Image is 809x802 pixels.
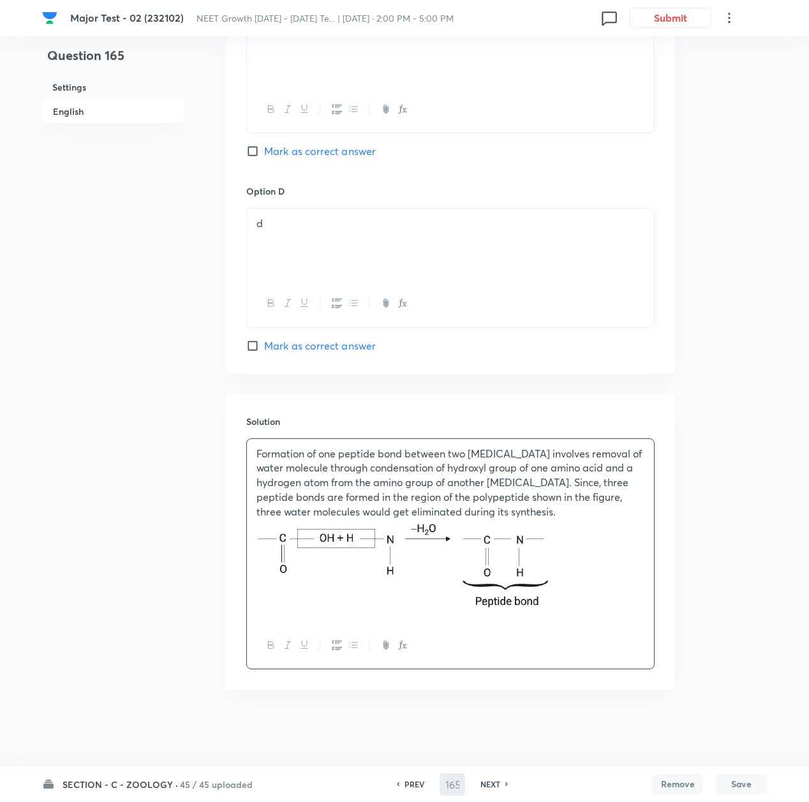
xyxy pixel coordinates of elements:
[42,10,60,26] a: Company Logo
[480,778,500,790] h6: NEXT
[42,10,57,26] img: Company Logo
[716,774,767,794] button: Save
[197,12,454,24] span: NEET Growth [DATE] - [DATE] Te... | [DATE] · 2:00 PM - 5:00 PM
[246,415,655,428] h6: Solution
[652,774,703,794] button: Remove
[404,778,424,790] h6: PREV
[42,46,185,75] h4: Question 165
[264,144,376,159] span: Mark as correct answer
[70,11,184,24] span: Major Test - 02 (232102)
[256,519,549,611] img: 29-09-25-12:49:03-PM
[256,216,644,231] p: d
[264,338,376,353] span: Mark as correct answer
[246,184,655,198] h6: Option D
[256,447,644,519] p: Formation of one peptide bond between two [MEDICAL_DATA] involves removal of water molecule throu...
[42,99,185,124] h6: English
[63,778,178,791] h6: SECTION - C - ZOOLOGY ·
[42,75,185,99] h6: Settings
[180,778,253,791] h6: 45 / 45 uploaded
[630,8,711,28] button: Submit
